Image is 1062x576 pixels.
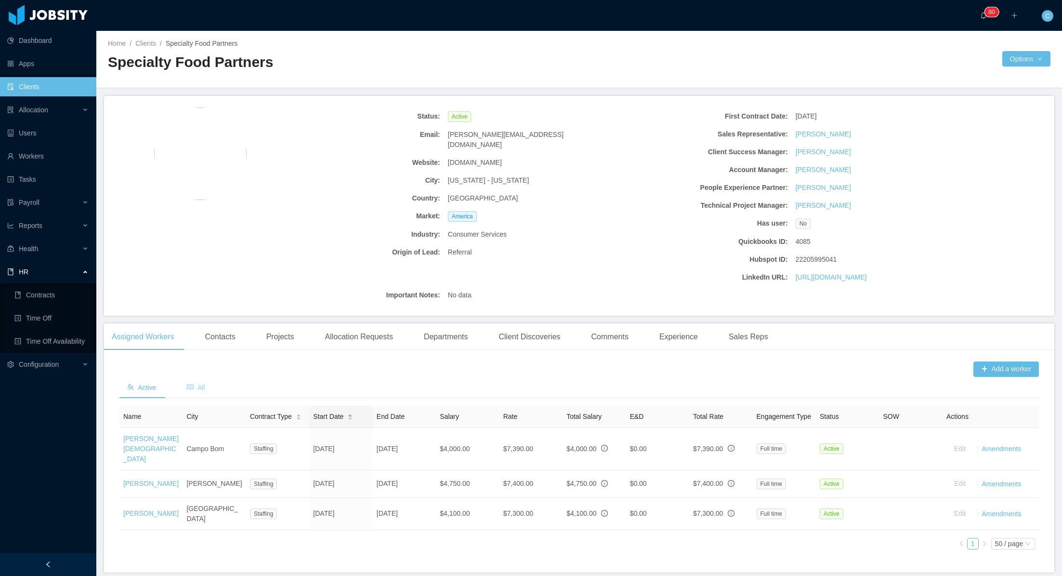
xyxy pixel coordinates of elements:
span: All [187,384,205,391]
div: Sales Reps [721,323,776,350]
a: Amendments [982,445,1021,453]
b: People Experience Partner: [622,183,788,193]
a: Clients [135,40,156,47]
a: [PERSON_NAME][DEMOGRAPHIC_DATA] [123,435,179,463]
td: [DATE] [309,498,372,530]
span: [US_STATE] - [US_STATE] [448,175,529,186]
i: icon: right [982,541,987,547]
sup: 80 [984,7,998,17]
a: [PERSON_NAME] [123,509,179,517]
td: $4,000.00 [436,428,499,470]
span: Rate [503,413,518,420]
a: icon: userWorkers [7,147,89,166]
span: Active [448,111,472,122]
i: icon: file-protect [7,199,14,206]
span: No [796,218,811,229]
div: Projects [259,323,302,350]
b: Sales Representative: [622,129,788,139]
div: Experience [652,323,706,350]
button: icon: plusAdd a worker [973,362,1039,377]
b: Client Success Manager: [622,147,788,157]
div: Assigned Workers [104,323,182,350]
td: [DATE] [373,498,436,530]
a: [PERSON_NAME] [796,147,851,157]
b: Country: [274,193,440,203]
span: / [130,40,131,47]
span: E&D [630,413,644,420]
div: Client Discoveries [491,323,568,350]
span: No data [448,290,472,300]
span: / [160,40,162,47]
a: [PERSON_NAME] [123,480,179,487]
a: icon: bookContracts [14,285,89,305]
i: icon: line-chart [7,222,14,229]
span: [GEOGRAPHIC_DATA] [448,193,518,203]
td: [DATE] [309,470,372,498]
a: icon: pie-chartDashboard [7,31,89,50]
div: Departments [416,323,476,350]
td: $4,100.00 [436,498,499,530]
li: 1 [967,538,979,549]
td: [DATE] [373,428,436,470]
div: 50 / page [995,538,1023,549]
td: Campo Bom [183,428,246,470]
td: [DATE] [373,470,436,498]
p: 0 [992,7,995,17]
span: 22205995041 [796,255,837,265]
div: Sort [347,413,353,419]
b: Important Notes: [274,290,440,300]
span: Engagement Type [757,413,811,420]
span: $4,100.00 [566,509,596,517]
td: [DATE] [309,428,372,470]
span: [PERSON_NAME][EMAIL_ADDRESS][DOMAIN_NAME] [448,130,614,150]
a: icon: profileTasks [7,170,89,189]
span: $4,000.00 [566,445,596,453]
span: Full time [757,443,786,454]
i: icon: read [187,384,194,390]
i: icon: plus [1011,12,1018,19]
span: Payroll [19,199,39,206]
img: 0c41e420-5110-11ef-affe-2745693f06bd_66ad465974d10-400w.png [154,107,247,200]
i: icon: bell [980,12,987,19]
i: icon: medicine-box [7,245,14,252]
span: Active [820,479,843,489]
button: Edit [946,476,973,492]
span: Name [123,413,141,420]
div: Sort [296,413,302,419]
span: [DOMAIN_NAME] [448,158,502,168]
span: info-circle [728,510,734,517]
td: $7,390.00 [499,428,563,470]
span: America [448,211,477,222]
b: LinkedIn URL: [622,272,788,282]
span: $7,400.00 [693,480,723,487]
div: Contacts [197,323,243,350]
a: [PERSON_NAME] [796,183,851,193]
h2: Specialty Food Partners [108,53,579,72]
a: icon: auditClients [7,77,89,96]
b: First Contract Date: [622,111,788,121]
span: Consumer Services [448,229,507,240]
li: Next Page [979,538,990,549]
span: Staffing [250,443,277,454]
span: Configuration [19,361,59,368]
div: Allocation Requests [317,323,400,350]
span: Active [820,509,843,519]
td: $4,750.00 [436,470,499,498]
i: icon: team [127,384,134,390]
a: [PERSON_NAME] [796,201,851,211]
span: Active [127,384,156,391]
span: info-circle [601,445,608,452]
i: icon: caret-down [348,416,353,419]
b: Hubspot ID: [622,255,788,265]
i: icon: caret-up [296,413,301,415]
span: HR [19,268,28,276]
button: Edit [946,441,973,456]
span: info-circle [728,480,734,487]
span: info-circle [601,480,608,487]
b: Industry: [274,229,440,240]
i: icon: down [1025,541,1031,548]
div: [DATE] [792,107,966,125]
i: icon: left [958,541,964,547]
span: Health [19,245,38,253]
span: Full time [757,479,786,489]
